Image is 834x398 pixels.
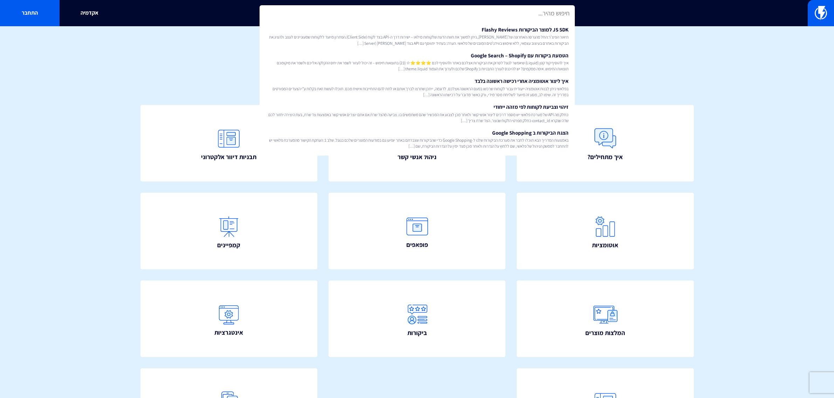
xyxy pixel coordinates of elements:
span: תיאור הפיצ’ר:החל מהגרסה האחרונה של [PERSON_NAME], ניתן למשוך את חוות הדעת שלקוחות מילאו – ישירות ... [266,34,568,46]
span: המלצות מוצרים [585,328,625,337]
a: אוטומציות [517,193,694,269]
span: ניהול אנשי קשר [398,152,436,162]
a: פופאפים [329,193,506,269]
span: אוטומציות [592,241,618,250]
a: איך ליצור אוטומציה אחרי רכישה ראשונה בלבדבפלאשי ניתן לבנות אוטומציה ייעודית עבור לקוחות שרכשו בפע... [263,74,571,100]
span: ביקורות [407,328,427,337]
span: קמפיינים [217,241,240,250]
input: חיפוש מהיר... [260,5,575,21]
span: איך מתחילים? [587,152,623,162]
a: קמפיינים [140,193,318,269]
span: באמצעות המדריך הבא תוכלו לחבר את מערכת הביקורות שלנו ל-Google Shopping כדי שהביקורות שצברתם באתר ... [266,137,568,149]
a: אינטגרציות [140,280,318,357]
a: ביקורות [329,280,506,357]
span: אינטגרציות [214,328,243,337]
span: בפלאשי ניתן לבנות אוטומציה ייעודית עבור לקוחות שרכשו בפעם הראשונה אצלכם. לדוגמה, ייתכן שתרצו לברך... [266,86,568,98]
a: זיהוי וצביעת לקוחות לפי מזהה ייחודיכחלק מה API של מערכת פלאשי יש מספר דרכים ליצור אנשי קשר ולאחר ... [263,100,571,126]
a: JS SDK למוצר הביקורות Flashy Reviewsתיאור הפיצ’ר:החל מהגרסה האחרונה של [PERSON_NAME], ניתן למשוך ... [263,23,571,49]
span: פופאפים [406,240,428,249]
span: תבניות דיוור אלקטרוני [201,152,256,162]
a: המלצות מוצרים [517,280,694,357]
a: תבניות דיוור אלקטרוני [140,105,318,182]
h1: איך אפשר לעזור? [11,37,823,51]
a: איך מתחילים? [517,105,694,182]
a: הטמעת ביקורות עם Google Search – Shopifyאיך להוסיף קוד קטן (Liquid) שיאפשר לגוגל לסרוק את הביקורו... [263,49,571,75]
span: כחלק מה API של מערכת פלאשי יש מספר דרכים ליצור אנשי קשר ולאחר מכן לצבוע את המכשיר שהם משתמשים בו.... [266,112,568,123]
span: איך להוסיף קוד קטן (Liquid) שיאפשר לגוגל לסרוק את הביקורות אצלכם באתר ולהוסיף לכם ⭐️⭐️⭐️⭐️☆ (23) ... [266,60,568,72]
a: הצגת הביקורות ב Google Shoppingבאמצעות המדריך הבא תוכלו לחבר את מערכת הביקורות שלנו ל-Google Shop... [263,126,571,152]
